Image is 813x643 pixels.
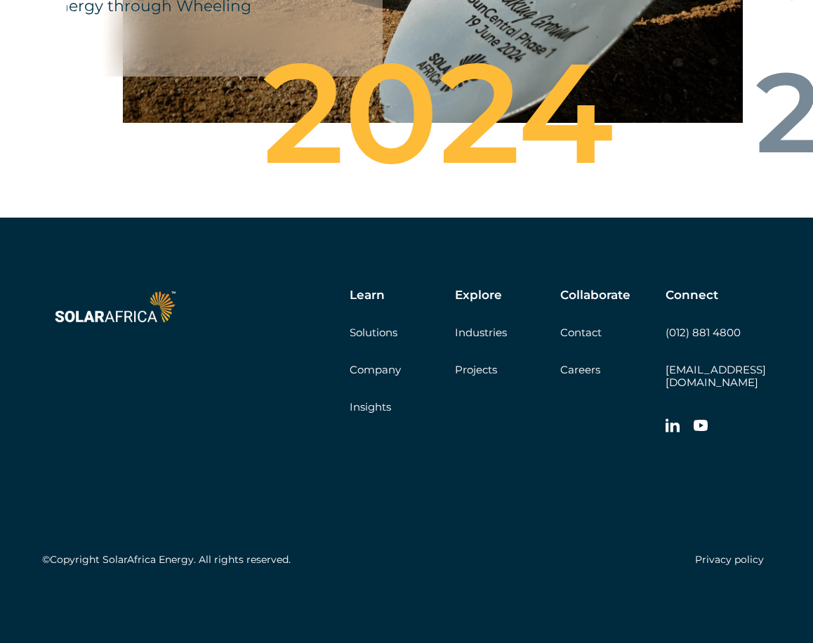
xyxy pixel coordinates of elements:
a: Industries [455,326,507,339]
a: Insights [350,400,391,413]
a: [EMAIL_ADDRESS][DOMAIN_NAME] [666,363,766,389]
h5: ©Copyright SolarAfrica Energy. All rights reserved. [42,554,291,566]
h5: Connect [666,288,718,302]
a: Contact [560,326,602,339]
h5: Learn [350,288,385,302]
div: 2024 [296,98,559,140]
a: Privacy policy [695,553,764,566]
a: (012) 881 4800 [666,326,741,339]
a: Solutions [350,326,397,339]
h5: Collaborate [560,288,630,302]
a: Projects [455,363,497,376]
h5: Explore [455,288,502,302]
a: Careers [560,363,600,376]
a: Company [350,363,401,376]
